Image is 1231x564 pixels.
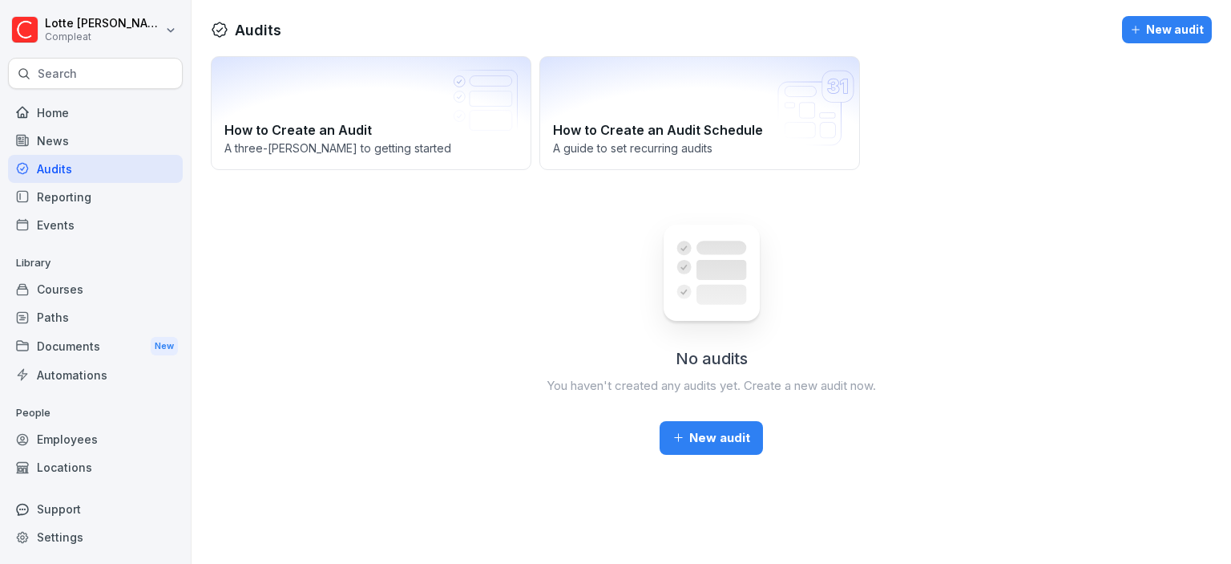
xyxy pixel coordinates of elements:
div: New audit [672,429,750,447]
a: Events [8,211,183,239]
a: Courses [8,275,183,303]
h2: No audits [676,347,748,371]
a: How to Create an AuditA three-[PERSON_NAME] to getting started [211,56,531,170]
p: A guide to set recurring audits [553,140,846,156]
a: Employees [8,425,183,453]
a: Audits [8,155,183,183]
a: News [8,127,183,155]
p: Compleat [45,31,162,43]
h1: Audits [235,19,281,41]
a: Settings [8,523,183,551]
div: New audit [1130,21,1204,39]
a: Automations [8,361,183,389]
a: Paths [8,303,183,331]
p: People [8,400,183,426]
a: Locations [8,453,183,481]
h2: How to Create an Audit Schedule [553,120,846,140]
a: Reporting [8,183,183,211]
a: DocumentsNew [8,331,183,361]
div: Documents [8,331,183,361]
p: Lotte [PERSON_NAME] [45,17,162,30]
a: Home [8,99,183,127]
h2: How to Create an Audit [224,120,518,140]
button: New audit [1122,16,1212,43]
div: New [151,337,178,355]
button: New audit [660,421,763,455]
p: Library [8,250,183,276]
p: You haven't created any audits yet. Create a new audit now. [547,377,876,396]
p: A three-[PERSON_NAME] to getting started [224,140,518,156]
div: Support [8,495,183,523]
a: How to Create an Audit ScheduleA guide to set recurring audits [539,56,860,170]
p: Search [38,66,77,82]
